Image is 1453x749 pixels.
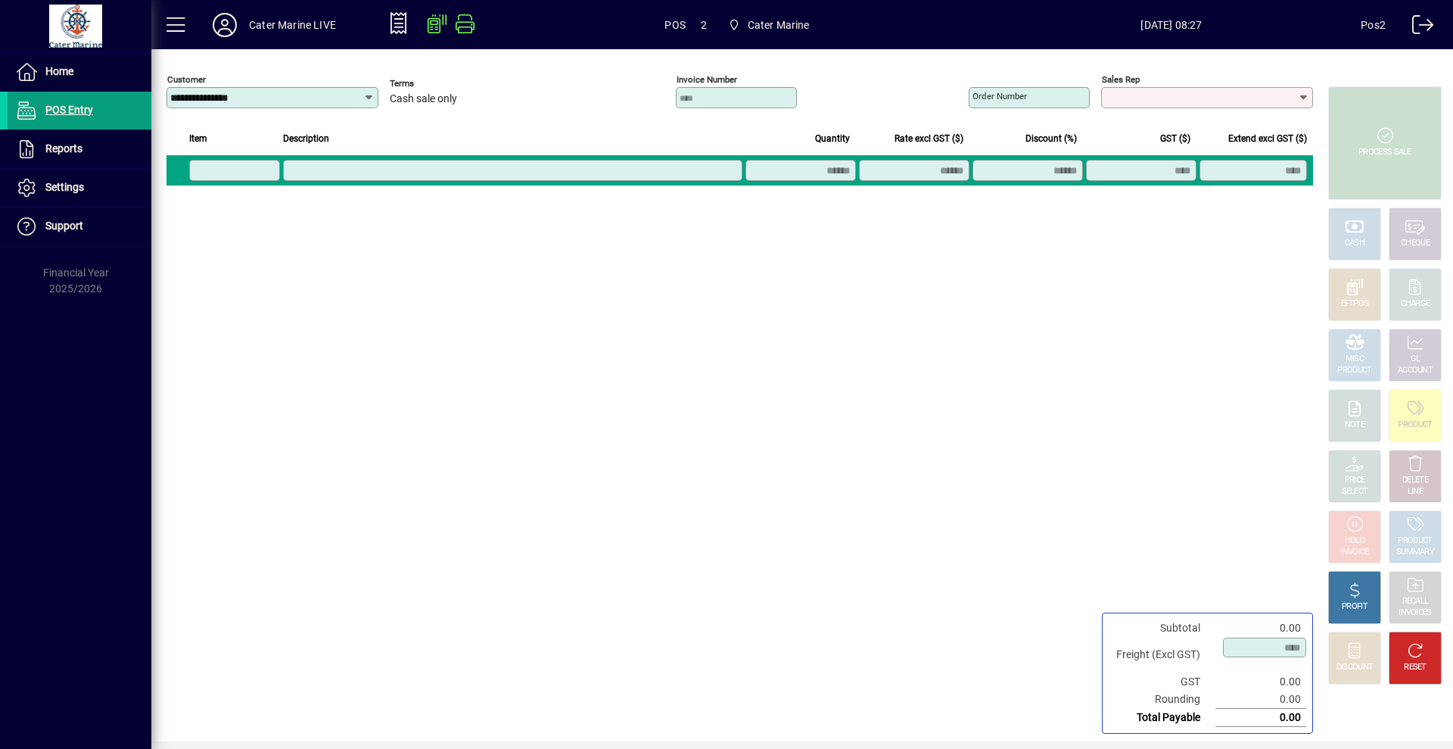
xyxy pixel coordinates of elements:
span: [DATE] 08:27 [982,13,1361,37]
span: GST ($) [1160,130,1190,147]
span: 2 [701,13,707,37]
mat-label: Customer [167,74,206,85]
td: 0.00 [1215,709,1306,727]
div: SUMMARY [1396,547,1434,558]
div: PRODUCT [1398,535,1432,547]
span: Reports [45,142,82,154]
td: Rounding [1109,691,1215,709]
td: 0.00 [1215,619,1306,637]
div: HOLD [1345,535,1364,547]
span: POS Entry [45,104,93,116]
span: Item [189,130,207,147]
div: SELECT [1342,486,1368,498]
td: Subtotal [1109,619,1215,637]
td: 0.00 [1215,673,1306,691]
span: Settings [45,181,84,193]
span: Rate excl GST ($) [895,130,963,147]
div: LINE [1408,486,1423,498]
td: 0.00 [1215,691,1306,709]
mat-label: Sales rep [1102,74,1140,85]
span: Quantity [815,130,850,147]
div: PRICE [1345,475,1365,486]
span: Cater Marine [748,13,810,37]
button: Profile [201,11,249,39]
span: POS [664,13,686,37]
span: Discount (%) [1025,130,1077,147]
td: Total Payable [1109,709,1215,727]
div: EFTPOS [1341,298,1369,310]
span: Terms [390,79,481,89]
div: PRODUCT [1398,420,1432,431]
div: Cater Marine LIVE [249,13,336,37]
span: Extend excl GST ($) [1228,130,1307,147]
div: PROFIT [1342,601,1367,613]
div: CASH [1345,238,1364,249]
span: Home [45,65,73,77]
a: Support [8,208,151,245]
div: CHARGE [1401,298,1430,310]
a: Settings [8,169,151,207]
div: DISCOUNT [1336,662,1373,673]
div: INVOICES [1399,607,1431,619]
td: Freight (Excl GST) [1109,637,1215,673]
span: Cash sale only [390,93,457,105]
div: NOTE [1345,420,1364,431]
a: Reports [8,130,151,168]
div: GL [1411,354,1420,365]
div: PROCESS SALE [1358,147,1411,158]
span: Cater Marine [722,11,816,39]
div: ACCOUNT [1398,365,1433,376]
a: Home [8,53,151,91]
div: MISC [1346,354,1364,365]
span: Description [283,130,329,147]
mat-label: Invoice number [677,74,737,85]
div: PRODUCT [1337,365,1371,376]
div: DELETE [1402,475,1428,486]
a: Logout [1401,3,1434,52]
div: RESET [1404,662,1427,673]
td: GST [1109,673,1215,691]
div: Pos2 [1361,13,1386,37]
span: Support [45,220,83,232]
div: CHEQUE [1401,238,1430,249]
div: INVOICE [1340,547,1368,558]
mat-label: Order number [972,91,1027,101]
div: RECALL [1402,596,1429,607]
